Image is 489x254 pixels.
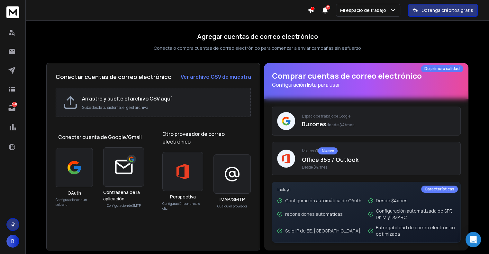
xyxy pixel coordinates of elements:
font: Configuración con un solo clic [56,197,87,207]
font: Cualquier proveedor [217,204,247,208]
font: Espacio de trabajo de Google [302,113,350,119]
font: Configuración automática de OAuth [285,197,361,204]
font: Nuevo [321,148,334,153]
button: B [6,235,19,248]
font: Sube desde tu sistema, elige el archivo [82,105,148,110]
font: Perspectiva [170,194,196,200]
font: Buzones [302,120,326,128]
font: Configuración automatizada de SPF, DKIM y DMARC [376,208,452,220]
font: De primera calidad [424,66,460,71]
font: B [11,238,14,245]
font: desde $4/mes [326,122,354,127]
font: Comprar cuentas de correo electrónico [272,70,421,81]
font: Solo IP de EE. [GEOGRAPHIC_DATA]. [285,228,361,234]
font: Conectar cuentas de correo electrónico [56,73,172,81]
font: Características [425,186,454,192]
font: Arrastre y suelte el archivo CSV aquí [82,95,172,102]
font: Agregar cuentas de correo electrónico [197,32,318,41]
font: Desde $4/mes [376,197,408,204]
font: Incluye [277,187,290,192]
button: Obtenga créditos gratis [408,4,478,17]
font: 50 [326,5,330,9]
font: Configuración lista para usar [272,81,340,88]
font: Entregabilidad de correo electrónico optimizada [376,224,455,237]
div: Abrir Intercom Messenger [466,232,481,247]
font: Office 365 / Outlook [302,156,358,163]
font: Ver archivo CSV de muestra [180,73,251,80]
font: Configuración de SMTP [107,203,141,208]
font: IMAP/SMTP [220,196,245,202]
a: Ver archivo CSV de muestra [180,73,251,81]
font: Mi espacio de trabajo [340,7,386,13]
font: Otro proveedor de correo electrónico [162,130,226,145]
font: OAuth [68,190,81,196]
font: 6491 [12,102,17,106]
a: 6491 [5,102,18,115]
font: Configuración con un solo clic [162,201,201,211]
font: Obtenga créditos gratis [421,7,473,13]
font: Contraseña de la aplicación [103,189,141,202]
font: Conectar cuenta de Google/Gmail [58,134,142,141]
font: Microsoft [302,148,318,153]
font: Desde $4/mes [302,164,327,170]
font: Conecta o compra cuentas de correo electrónico para comenzar a enviar campañas sin esfuerzo [154,45,361,51]
font: reconexiones automáticas [285,211,342,217]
